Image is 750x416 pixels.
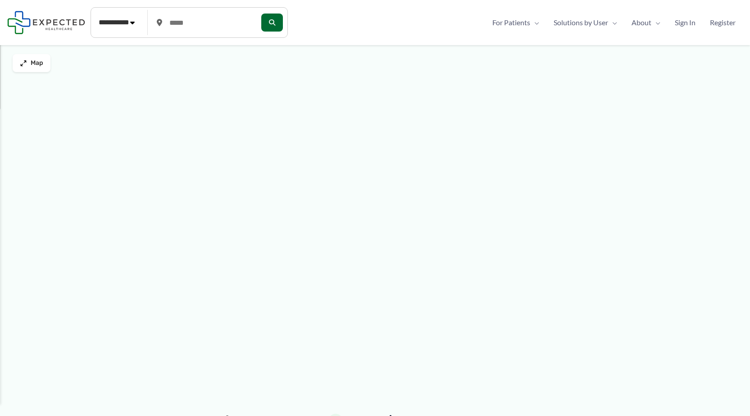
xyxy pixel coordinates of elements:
span: Solutions by User [554,16,608,29]
span: Register [710,16,736,29]
span: Menu Toggle [530,16,539,29]
a: For PatientsMenu Toggle [485,16,546,29]
span: For Patients [492,16,530,29]
img: Maximize [20,59,27,67]
span: About [632,16,651,29]
span: Map [31,59,43,67]
a: AboutMenu Toggle [624,16,668,29]
a: Register [703,16,743,29]
span: Menu Toggle [651,16,660,29]
button: Map [13,54,50,72]
a: Solutions by UserMenu Toggle [546,16,624,29]
span: Sign In [675,16,695,29]
span: Menu Toggle [608,16,617,29]
a: Sign In [668,16,703,29]
img: Expected Healthcare Logo - side, dark font, small [7,11,85,34]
